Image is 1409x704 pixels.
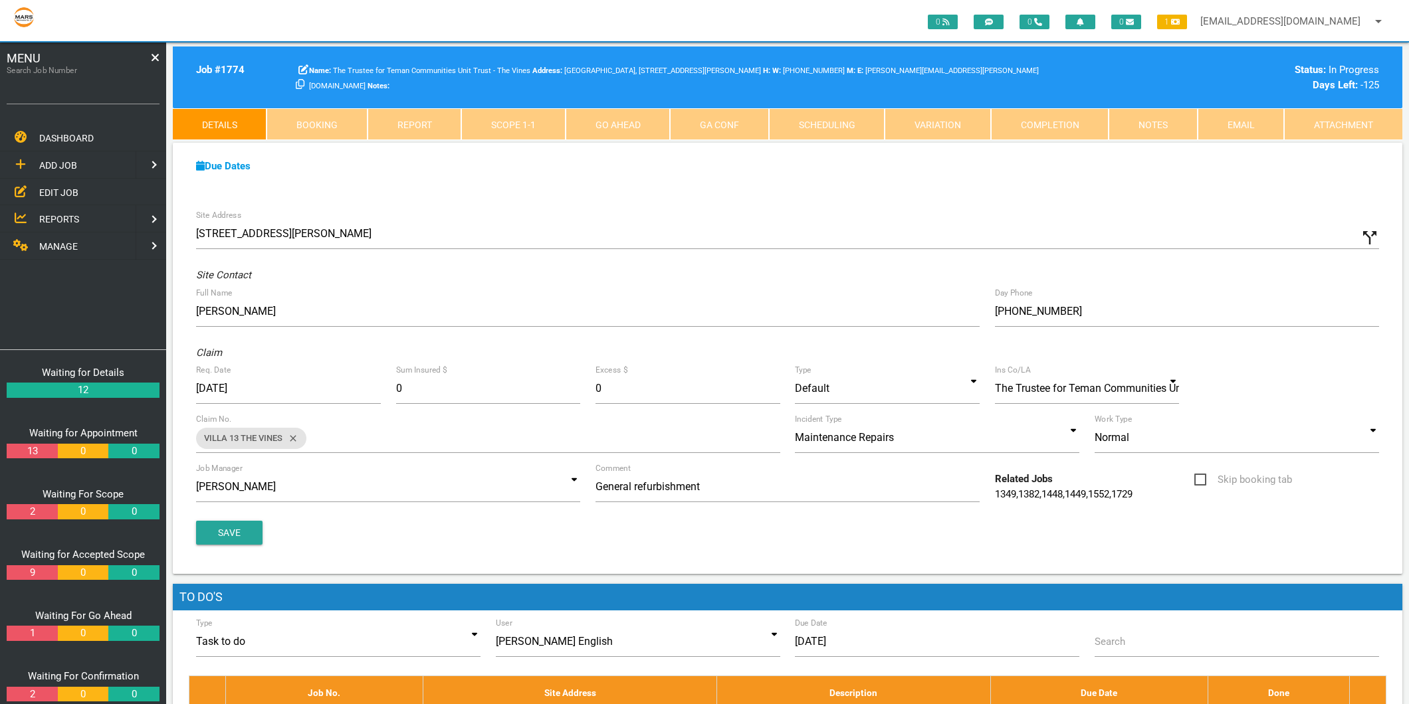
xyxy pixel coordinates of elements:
b: Job # 1774 [196,64,245,76]
a: Scope 1-1 [462,108,566,140]
h1: To Do's [173,584,1402,610]
label: Incident Type [795,413,841,425]
b: Status: [1295,64,1326,76]
a: 0 [108,687,159,702]
label: Due Date [795,617,827,629]
a: 0 [108,504,159,519]
a: GA Conf [671,108,770,140]
span: EDIT JOB [39,187,78,197]
button: Save [196,521,263,545]
a: Waiting for Details [42,367,124,379]
i: close [282,428,298,449]
a: Waiting for Accepted Scope [21,549,145,561]
a: Variation [885,108,992,140]
span: ADD JOB [39,160,77,171]
label: Search Job Number [7,64,129,76]
a: Go Ahead [566,108,671,140]
b: W: [772,66,781,75]
a: 1552 [1088,488,1109,500]
label: Search [1095,634,1125,650]
a: 0 [108,626,159,641]
label: Full Name [196,287,232,299]
a: Scheduling [769,108,885,140]
a: Attachment [1285,108,1403,140]
span: [GEOGRAPHIC_DATA], [STREET_ADDRESS][PERSON_NAME] [532,66,761,75]
span: 0 [1111,15,1141,29]
a: 0 [58,687,108,702]
b: H: [763,66,770,75]
label: Day Phone [995,287,1033,299]
div: VILLA 13 THE VINES [196,428,306,449]
a: Click here copy customer information. [296,79,304,91]
b: Related Jobs [995,473,1053,485]
i: Claim [196,347,222,359]
span: MANAGE [39,241,78,252]
span: Skip booking tab [1194,472,1292,488]
a: Notes [1109,108,1198,140]
i: Site Contact [196,269,251,281]
a: Waiting for Appointment [29,427,138,439]
b: Notes: [368,82,389,90]
a: 1 [7,626,57,641]
span: 1 [1157,15,1187,29]
label: Type [795,364,812,376]
a: 13 [7,444,57,459]
a: 0 [108,565,159,580]
span: MENU [7,49,41,67]
label: Excess $ [596,364,627,376]
label: Req. Date [196,364,231,376]
a: 2 [7,687,57,702]
b: M: [847,66,855,75]
a: 1349 [995,488,1016,500]
div: In Progress -125 [1095,62,1379,92]
a: Details [173,108,267,140]
span: 0 [1020,15,1049,29]
label: Ins Co/LA [995,364,1031,376]
a: 1382 [1018,488,1039,500]
a: 9 [7,565,57,580]
label: Claim No. [196,413,232,425]
a: 1449 [1065,488,1086,500]
label: Work Type [1095,413,1132,425]
span: 0 [928,15,958,29]
a: Booking [267,108,368,140]
span: [PERSON_NAME][EMAIL_ADDRESS][PERSON_NAME][DOMAIN_NAME] [309,66,1039,90]
a: 0 [58,504,108,519]
label: Site Address [196,209,241,221]
span: [PHONE_NUMBER] [772,66,845,75]
label: Job Manager [196,462,243,474]
a: 12 [7,383,160,398]
b: Name: [309,66,331,75]
span: REPORTS [39,214,79,224]
b: Address: [532,66,562,75]
b: E: [857,66,863,75]
a: Waiting For Go Ahead [35,610,132,622]
label: Type [196,617,213,629]
a: 0 [58,444,108,459]
a: 1448 [1041,488,1063,500]
span: DASHBOARD [39,133,94,143]
span: The Trustee for Teman Communities Unit Trust - The Vines [309,66,530,75]
a: 1729 [1111,488,1133,500]
label: User [496,617,512,629]
img: s3file [13,7,35,28]
a: Report [368,108,462,140]
a: 0 [58,626,108,641]
b: Days Left: [1313,79,1358,91]
a: Due Dates [196,160,251,172]
a: Completion [991,108,1109,140]
a: 0 [108,444,159,459]
i: Click to show custom address field [1360,228,1380,248]
label: Sum Insured $ [396,364,447,376]
a: Waiting For Confirmation [28,670,139,682]
a: 0 [58,565,108,580]
a: 2 [7,504,57,519]
label: Comment [596,462,631,474]
div: , , , , , [987,472,1186,501]
a: Email [1198,108,1285,140]
a: Waiting For Scope [43,488,124,500]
